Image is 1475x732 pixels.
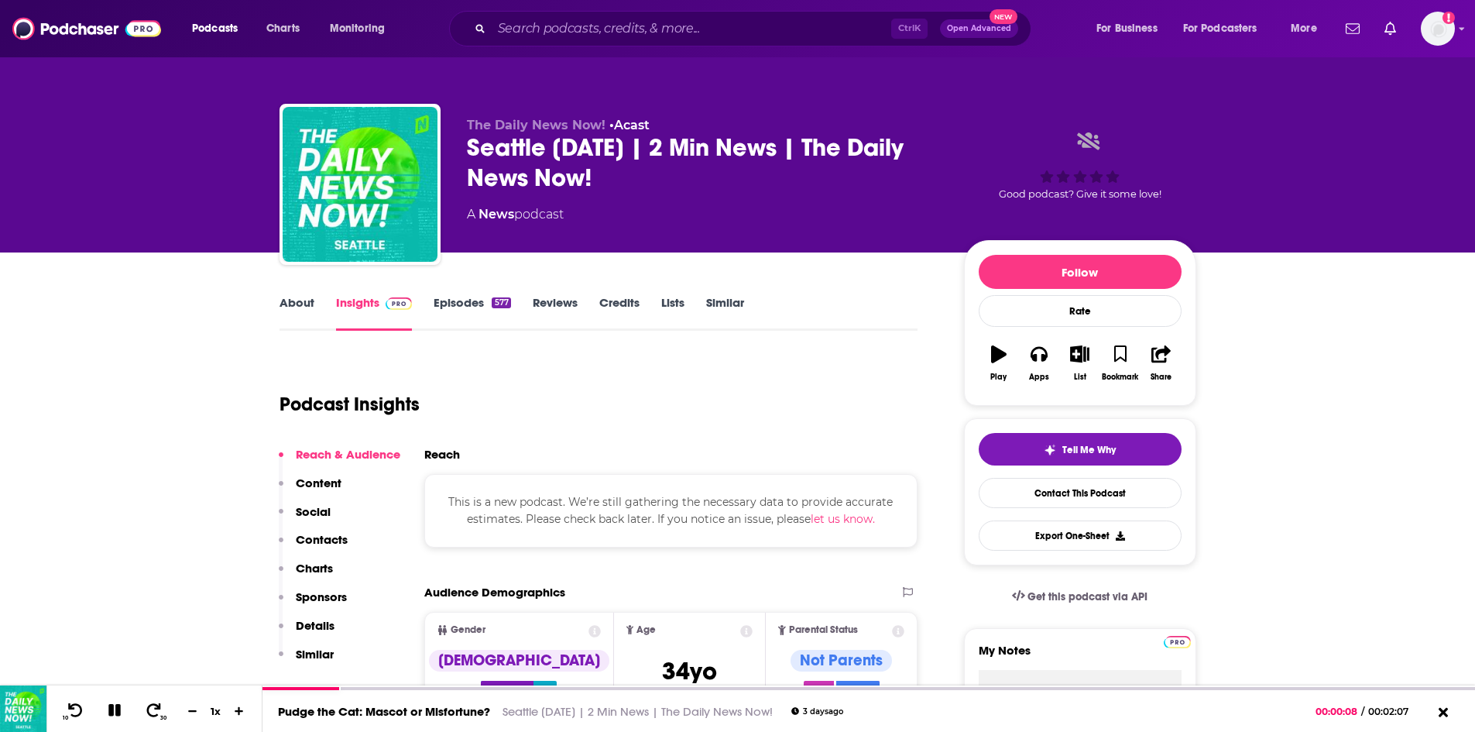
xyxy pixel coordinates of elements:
[662,656,717,686] span: 34 yo
[1044,444,1056,456] img: tell me why sparkle
[283,107,437,262] img: Seattle Today | 2 Min News | The Daily News Now!
[791,707,843,716] div: 3 days ago
[1183,18,1257,40] span: For Podcasters
[448,495,893,526] span: This is a new podcast. We’re still gathering the necessary data to provide accurate estimates. Pl...
[296,447,400,462] p: Reach & Audience
[296,476,341,490] p: Content
[1151,373,1171,382] div: Share
[1291,18,1317,40] span: More
[296,618,334,633] p: Details
[279,504,331,533] button: Social
[979,295,1182,327] div: Rate
[464,11,1046,46] div: Search podcasts, credits, & more...
[1421,12,1455,46] img: User Profile
[479,207,514,222] a: News
[280,295,314,331] a: About
[386,297,413,310] img: Podchaser Pro
[336,295,413,331] a: InsightsPodchaser Pro
[1442,12,1455,24] svg: Add a profile image
[181,16,258,41] button: open menu
[296,561,333,576] p: Charts
[614,118,650,132] a: Acast
[1102,373,1138,382] div: Bookmark
[1141,335,1181,391] button: Share
[492,297,510,308] div: 577
[599,295,640,331] a: Credits
[279,561,333,589] button: Charts
[1100,335,1141,391] button: Bookmark
[1378,15,1402,42] a: Show notifications dropdown
[467,118,605,132] span: The Daily News Now!
[1029,373,1049,382] div: Apps
[492,16,891,41] input: Search podcasts, credits, & more...
[429,650,609,672] div: [DEMOGRAPHIC_DATA]
[1280,16,1336,41] button: open menu
[979,643,1182,670] label: My Notes
[609,118,650,132] span: •
[434,295,510,331] a: Episodes577
[891,19,928,39] span: Ctrl K
[203,705,229,717] div: 1 x
[278,704,490,719] a: Pudge the Cat: Mascot or Misfortune?
[279,589,347,618] button: Sponsors
[63,715,68,721] span: 10
[1019,335,1059,391] button: Apps
[706,295,744,331] a: Similar
[1059,335,1099,391] button: List
[661,295,684,331] a: Lists
[979,478,1182,508] a: Contact This Podcast
[1027,590,1147,603] span: Get this podcast via API
[279,618,334,647] button: Details
[1340,15,1366,42] a: Show notifications dropdown
[979,521,1182,551] button: Export One-Sheet
[296,532,348,547] p: Contacts
[279,647,334,675] button: Similar
[1364,706,1424,717] span: 00:02:07
[964,118,1196,214] div: Good podcast? Give it some love!
[279,447,400,476] button: Reach & Audience
[296,647,334,662] p: Similar
[979,335,1019,391] button: Play
[979,433,1182,466] button: tell me why sparkleTell Me Why
[789,625,858,635] span: Parental Status
[990,9,1017,24] span: New
[296,504,331,519] p: Social
[1421,12,1455,46] button: Show profile menu
[533,295,578,331] a: Reviews
[319,16,405,41] button: open menu
[256,16,309,41] a: Charts
[1086,16,1177,41] button: open menu
[1173,16,1280,41] button: open menu
[1096,18,1158,40] span: For Business
[160,715,166,721] span: 30
[979,255,1182,289] button: Follow
[1164,634,1191,648] a: Pro website
[503,704,773,719] a: Seattle [DATE] | 2 Min News | The Daily News Now!
[636,625,656,635] span: Age
[424,585,565,600] h2: Audience Demographics
[1074,373,1086,382] div: List
[1361,706,1364,717] span: /
[940,19,1018,38] button: Open AdvancedNew
[1421,12,1455,46] span: Logged in as WesBurdett
[279,476,341,504] button: Content
[424,447,460,462] h2: Reach
[266,18,300,40] span: Charts
[467,205,564,224] div: A podcast
[280,393,420,416] h1: Podcast Insights
[947,25,1011,33] span: Open Advanced
[330,18,385,40] span: Monitoring
[12,14,161,43] img: Podchaser - Follow, Share and Rate Podcasts
[1315,706,1361,717] span: 00:00:08
[811,510,875,528] button: let us know.
[192,18,238,40] span: Podcasts
[140,702,170,721] button: 30
[279,532,348,561] button: Contacts
[451,625,485,635] span: Gender
[1062,444,1116,456] span: Tell Me Why
[1164,636,1191,648] img: Podchaser Pro
[791,650,892,672] div: Not Parents
[990,373,1007,382] div: Play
